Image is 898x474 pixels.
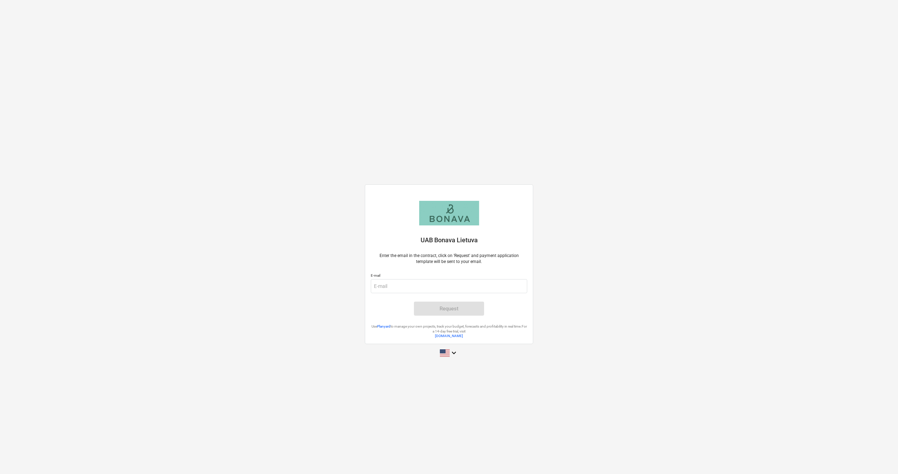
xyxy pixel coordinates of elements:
[435,334,463,338] a: [DOMAIN_NAME]
[450,349,458,357] i: keyboard_arrow_down
[371,324,527,334] p: Use to manage your own projects, track your budget, forecasts and profitability in real time. For...
[371,279,527,293] input: E-mail
[371,236,527,244] p: UAB Bonava Lietuva
[377,324,390,328] a: Planyard
[371,273,527,279] p: E-mail
[371,253,527,265] p: Enter the email in the contract, click on 'Request' and payment application template will be sent...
